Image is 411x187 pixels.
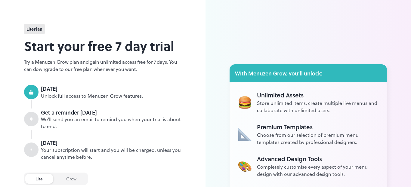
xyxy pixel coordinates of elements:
[41,116,181,130] div: We’ll send you an email to remind you when your trial is about to end.
[24,58,181,73] p: Try a Menuzen Grow plan and gain unlimited access free for 7 days. You can downgrade to our free ...
[24,36,181,55] h2: Start your free 7 day trial
[257,163,379,178] div: Completely customise every aspect of your menu design with our advanced design tools.
[238,127,252,141] img: Unlimited Assets
[56,174,87,184] div: grow
[41,109,181,116] div: Get a reminder [DATE]
[26,26,42,32] span: lite Plan
[41,85,181,93] div: [DATE]
[41,93,181,100] div: Unlock full access to Menuzen Grow features.
[257,131,379,146] div: Choose from our selection of premium menu templates created by professional designers.
[257,154,379,163] div: Advanced Design Tools
[257,90,379,100] div: Unlimited Assets
[41,139,181,147] div: [DATE]
[238,96,252,109] img: Unlimited Assets
[41,147,181,161] div: Your subscription will start and you will be charged, unless you cancel anytime before.
[257,100,379,114] div: Store unlimited items, create multiple live menus and collaborate with unlimited users.
[238,159,252,173] img: Unlimited Assets
[257,122,379,131] div: Premium Templates
[25,174,53,184] div: lite
[230,64,387,82] div: With Menuzen Grow, you’ll unlock:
